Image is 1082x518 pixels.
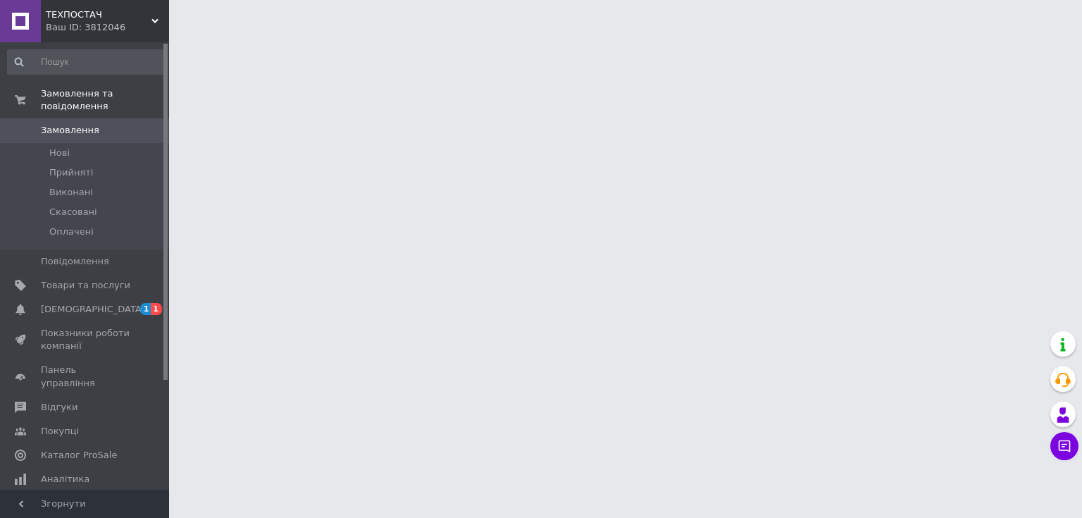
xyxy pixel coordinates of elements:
span: Замовлення та повідомлення [41,87,169,113]
span: Товари та послуги [41,279,130,292]
span: Каталог ProSale [41,449,117,462]
span: Скасовані [49,206,97,218]
span: Нові [49,147,70,159]
span: Оплачені [49,226,94,238]
button: Чат з покупцем [1050,432,1078,460]
span: Аналітика [41,473,89,486]
div: Ваш ID: 3812046 [46,21,169,34]
span: Прийняті [49,166,93,179]
input: Пошук [7,49,166,75]
span: ТЕХПОСТАЧ [46,8,151,21]
span: Панель управління [41,364,130,389]
span: Повідомлення [41,255,109,268]
span: 1 [151,303,162,315]
span: Замовлення [41,124,99,137]
span: [DEMOGRAPHIC_DATA] [41,303,145,316]
span: 1 [140,303,151,315]
span: Покупці [41,425,79,438]
span: Показники роботи компанії [41,327,130,352]
span: Відгуки [41,401,77,414]
span: Виконані [49,186,93,199]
